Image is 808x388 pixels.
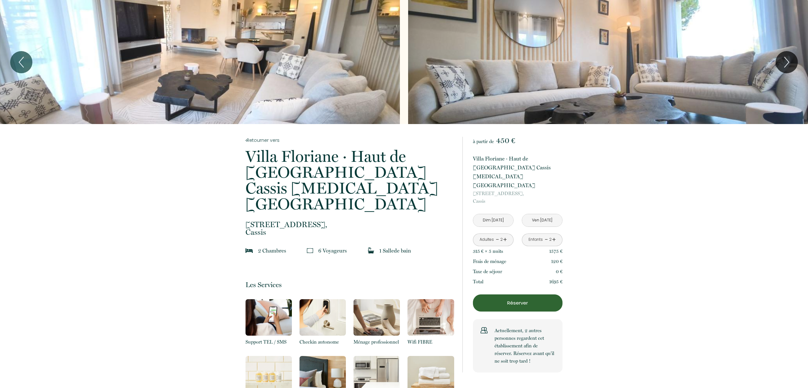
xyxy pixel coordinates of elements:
[475,299,560,307] p: Réserver
[473,268,502,275] p: Taxe de séjour
[473,278,483,286] p: Total
[246,137,454,144] a: Retourner vers
[776,51,798,73] button: Next
[501,248,503,254] span: s
[500,237,503,243] div: 2
[300,299,346,336] img: 16317119059781.png
[473,258,506,265] p: Frais de ménage
[496,136,515,145] span: 450 €
[246,280,454,289] p: Les Services
[529,237,543,243] div: Enfants
[549,278,562,286] p: 1695 €
[473,139,494,144] span: à partir de
[480,237,494,243] div: Adultes
[246,221,454,228] span: [STREET_ADDRESS],
[473,247,503,255] p: 315 € × 5 nuit
[407,338,454,346] p: Wifi FIBRE
[300,338,346,346] p: Checkin autonome
[246,299,292,336] img: 16321164693103.png
[407,299,454,336] img: 16317118538936.png
[353,338,400,346] p: Ménage professionnel
[258,246,286,255] p: 2 Chambre
[307,247,313,254] img: guests
[379,246,411,255] p: 1 Salle de bain
[473,214,513,227] input: Arrivée
[353,299,400,336] img: 1631711882769.png
[473,190,562,197] span: [STREET_ADDRESS],
[246,221,454,236] p: Cassis
[556,268,562,275] p: 0 €
[345,247,347,254] span: s
[549,237,552,243] div: 2
[522,214,562,227] input: Départ
[473,294,562,312] button: Réserver
[545,235,548,245] a: -
[10,51,32,73] button: Previous
[551,258,562,265] p: 120 €
[318,246,347,255] p: 6 Voyageur
[284,247,286,254] span: s
[495,327,555,365] p: Actuellement, 2 autres personnes regardent cet établissement afin de réserver. Réservez avant qu’...
[496,235,499,245] a: -
[552,235,556,245] a: +
[246,148,454,212] p: Villa Floriane · Haut de [GEOGRAPHIC_DATA] Cassis [MEDICAL_DATA] [GEOGRAPHIC_DATA]
[246,338,292,346] p: Support TEL / SMS
[473,190,562,205] p: Cassis
[503,235,507,245] a: +
[481,327,488,334] img: users
[549,247,562,255] p: 1575 €
[473,154,562,190] p: Villa Floriane · Haut de [GEOGRAPHIC_DATA] Cassis [MEDICAL_DATA] [GEOGRAPHIC_DATA]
